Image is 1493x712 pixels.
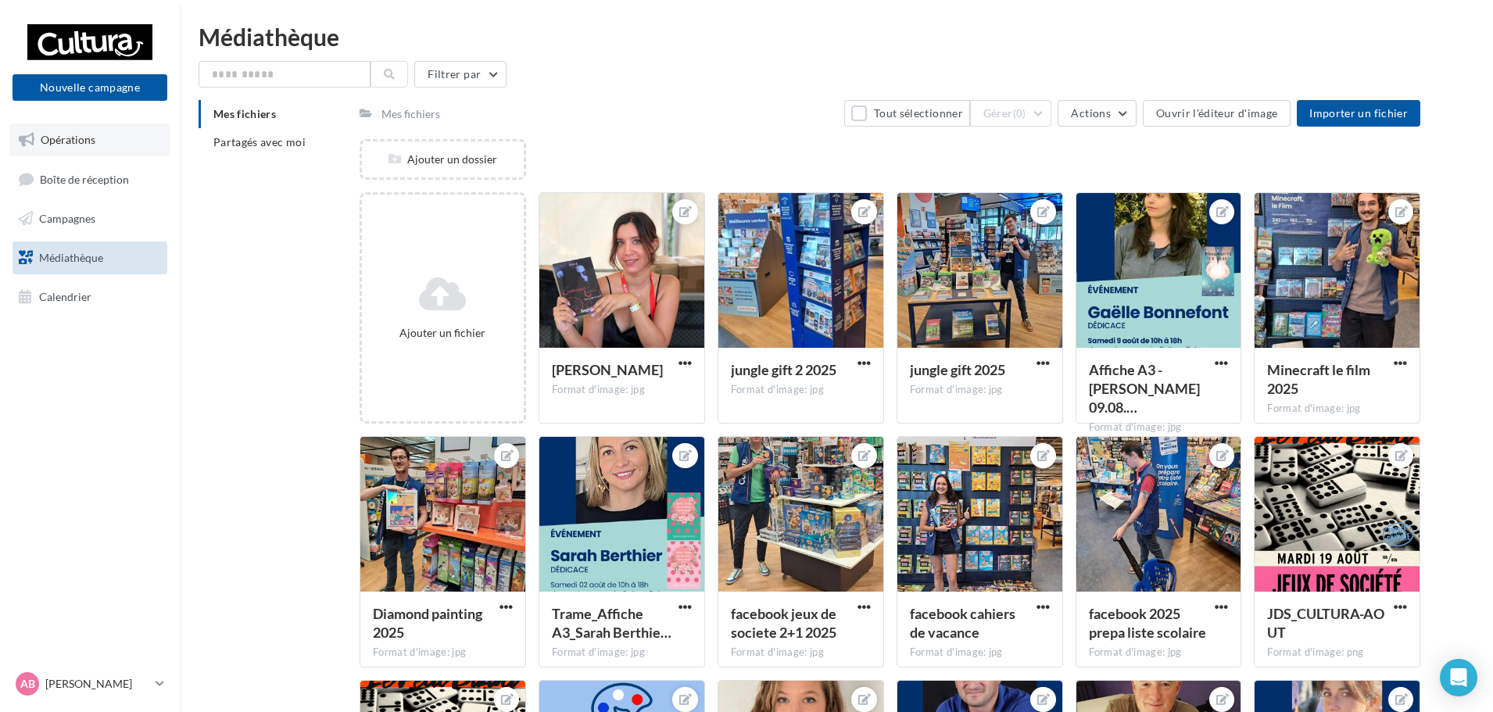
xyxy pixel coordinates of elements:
[552,646,692,660] div: Format d'image: jpg
[40,172,129,185] span: Boîte de réception
[414,61,507,88] button: Filtrer par
[552,605,671,641] span: Trame_Affiche A3_Sarah Berthier 02.08.2025
[13,74,167,101] button: Nouvelle campagne
[1267,605,1384,641] span: JDS_CULTURA-AOUT
[9,202,170,235] a: Campagnes
[1440,659,1477,696] div: Open Intercom Messenger
[199,25,1474,48] div: Médiathèque
[13,669,167,699] a: AB [PERSON_NAME]
[39,212,95,225] span: Campagnes
[20,676,35,692] span: AB
[1143,100,1291,127] button: Ouvrir l'éditeur d'image
[373,646,513,660] div: Format d'image: jpg
[213,107,276,120] span: Mes fichiers
[1089,605,1206,641] span: facebook 2025 prepa liste scolaire
[910,646,1050,660] div: Format d'image: jpg
[9,242,170,274] a: Médiathèque
[1267,646,1407,660] div: Format d'image: png
[381,106,440,122] div: Mes fichiers
[910,605,1015,641] span: facebook cahiers de vacance
[910,383,1050,397] div: Format d'image: jpg
[9,123,170,156] a: Opérations
[731,605,836,641] span: facebook jeux de societe 2+1 2025
[1071,106,1110,120] span: Actions
[844,100,969,127] button: Tout sélectionner
[45,676,149,692] p: [PERSON_NAME]
[552,383,692,397] div: Format d'image: jpg
[731,361,836,378] span: jungle gift 2 2025
[1297,100,1420,127] button: Importer un fichier
[1267,361,1370,397] span: Minecraft le film 2025
[39,251,103,264] span: Médiathèque
[552,361,663,378] span: Callie L
[1089,646,1229,660] div: Format d'image: jpg
[362,152,524,167] div: Ajouter un dossier
[731,646,871,660] div: Format d'image: jpg
[368,325,517,341] div: Ajouter un fichier
[39,289,91,302] span: Calendrier
[1089,361,1200,416] span: Affiche A3 - Gaëlle Bonnefont 09.08.2025
[1089,420,1229,435] div: Format d'image: jpg
[41,133,95,146] span: Opérations
[910,361,1005,378] span: jungle gift 2025
[731,383,871,397] div: Format d'image: jpg
[373,605,482,641] span: Diamond painting 2025
[9,163,170,196] a: Boîte de réception
[1267,402,1407,416] div: Format d'image: jpg
[9,281,170,313] a: Calendrier
[970,100,1052,127] button: Gérer(0)
[1058,100,1136,127] button: Actions
[1013,107,1026,120] span: (0)
[213,135,306,148] span: Partagés avec moi
[1309,106,1408,120] span: Importer un fichier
